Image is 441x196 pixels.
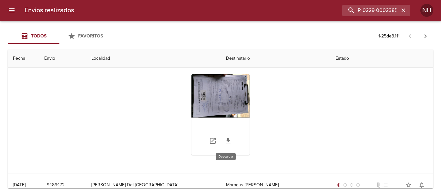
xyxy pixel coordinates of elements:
[39,49,86,68] th: Envio
[337,183,341,187] span: radio_button_checked
[405,182,412,188] span: star_border
[402,33,418,39] span: Pagina anterior
[402,179,415,191] button: Agregar a favoritos
[4,3,19,18] button: menu
[86,49,221,68] th: Localidad
[343,183,347,187] span: radio_button_unchecked
[415,179,428,191] button: Activar notificaciones
[191,74,250,155] div: Arir imagen
[25,5,74,15] h6: Envios realizados
[78,33,103,39] span: Favoritos
[382,182,388,188] span: No tiene pedido asociado
[335,182,361,188] div: Generado
[31,33,46,39] span: Todos
[418,182,425,188] span: notifications_none
[378,33,400,39] p: 1 - 25 de 3.111
[330,49,433,68] th: Estado
[420,4,433,17] div: NH
[350,183,354,187] span: radio_button_unchecked
[205,133,221,149] a: Abrir
[356,183,360,187] span: radio_button_unchecked
[47,181,65,189] span: 9486472
[221,49,331,68] th: Destinatario
[13,182,26,188] div: [DATE]
[420,4,433,17] div: Abrir información de usuario
[342,5,399,16] input: buscar
[8,28,111,44] div: Tabs Envios
[418,28,433,44] span: Pagina siguiente
[8,49,39,68] th: Fecha
[44,179,67,191] button: 9486472
[375,182,382,188] span: No tiene documentos adjuntos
